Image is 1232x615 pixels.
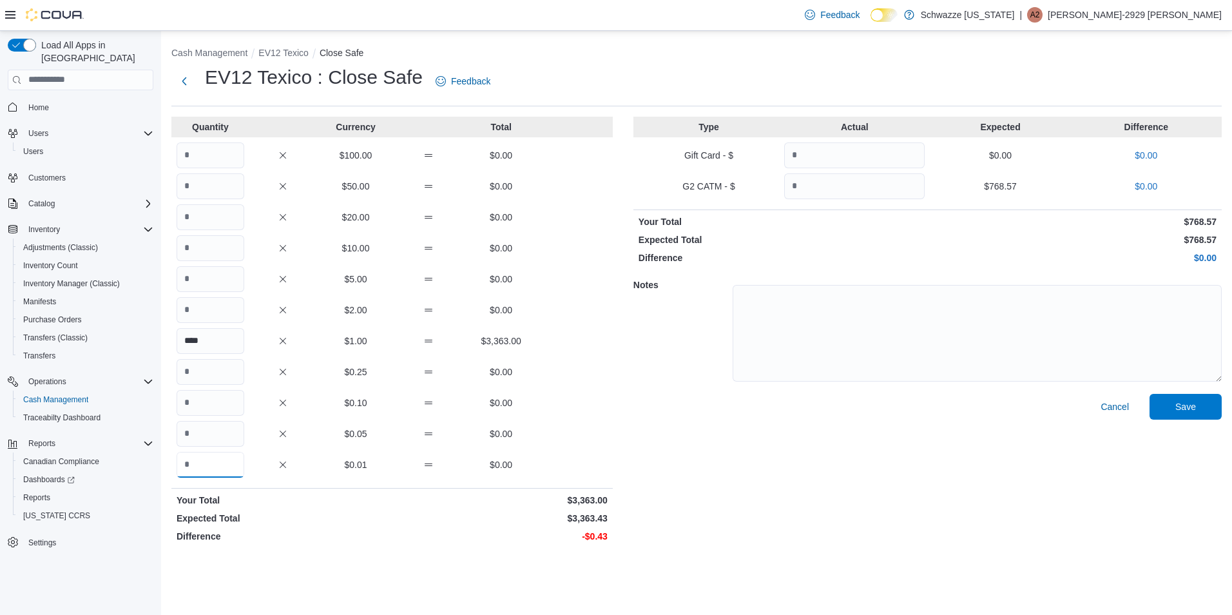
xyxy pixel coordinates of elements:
[639,121,779,133] p: Type
[322,121,390,133] p: Currency
[820,8,860,21] span: Feedback
[177,173,244,199] input: Quantity
[1019,7,1022,23] p: |
[23,242,98,253] span: Adjustments (Classic)
[23,436,61,451] button: Reports
[23,374,153,389] span: Operations
[177,452,244,478] input: Quantity
[1076,149,1217,162] p: $0.00
[23,511,90,521] span: [US_STATE] CCRS
[18,240,153,255] span: Adjustments (Classic)
[784,142,925,168] input: Quantity
[322,427,390,440] p: $0.05
[18,490,55,505] a: Reports
[177,494,389,507] p: Your Total
[18,392,93,407] a: Cash Management
[23,351,55,361] span: Transfers
[639,233,925,246] p: Expected Total
[23,297,56,307] span: Manifests
[3,373,159,391] button: Operations
[177,121,244,133] p: Quantity
[467,273,535,286] p: $0.00
[13,507,159,525] button: [US_STATE] CCRS
[18,348,153,364] span: Transfers
[18,508,153,523] span: Washington CCRS
[177,328,244,354] input: Quantity
[451,75,490,88] span: Feedback
[18,454,153,469] span: Canadian Compliance
[467,427,535,440] p: $0.00
[23,534,153,550] span: Settings
[13,239,159,257] button: Adjustments (Classic)
[13,471,159,489] a: Dashboards
[467,180,535,193] p: $0.00
[258,48,309,58] button: EV12 Texico
[23,170,71,186] a: Customers
[18,490,153,505] span: Reports
[18,312,153,327] span: Purchase Orders
[18,312,87,327] a: Purchase Orders
[23,222,153,237] span: Inventory
[930,180,1070,193] p: $768.57
[205,64,423,90] h1: EV12 Texico : Close Safe
[171,48,247,58] button: Cash Management
[177,142,244,168] input: Quantity
[13,257,159,275] button: Inventory Count
[930,215,1217,228] p: $768.57
[28,102,49,113] span: Home
[1076,180,1217,193] p: $0.00
[18,258,153,273] span: Inventory Count
[177,359,244,385] input: Quantity
[1076,121,1217,133] p: Difference
[18,410,153,425] span: Traceabilty Dashboard
[18,348,61,364] a: Transfers
[177,297,244,323] input: Quantity
[639,251,925,264] p: Difference
[18,330,153,346] span: Transfers (Classic)
[23,260,78,271] span: Inventory Count
[23,413,101,423] span: Traceabilty Dashboard
[23,196,60,211] button: Catalog
[13,409,159,427] button: Traceabilty Dashboard
[13,489,159,507] button: Reports
[28,538,56,548] span: Settings
[930,233,1217,246] p: $768.57
[322,335,390,347] p: $1.00
[28,376,66,387] span: Operations
[1030,7,1040,23] span: A2
[18,144,48,159] a: Users
[871,8,898,22] input: Dark Mode
[921,7,1015,23] p: Schwazze [US_STATE]
[13,142,159,161] button: Users
[23,100,54,115] a: Home
[930,251,1217,264] p: $0.00
[467,149,535,162] p: $0.00
[177,512,389,525] p: Expected Total
[930,121,1070,133] p: Expected
[633,272,730,298] h5: Notes
[639,215,925,228] p: Your Total
[800,2,865,28] a: Feedback
[23,436,153,451] span: Reports
[18,508,95,523] a: [US_STATE] CCRS
[177,390,244,416] input: Quantity
[394,494,607,507] p: $3,363.00
[28,199,55,209] span: Catalog
[13,347,159,365] button: Transfers
[322,396,390,409] p: $0.10
[23,315,82,325] span: Purchase Orders
[177,235,244,261] input: Quantity
[26,8,84,21] img: Cova
[18,472,80,487] a: Dashboards
[3,434,159,453] button: Reports
[171,68,197,94] button: Next
[23,474,75,485] span: Dashboards
[13,311,159,329] button: Purchase Orders
[639,149,779,162] p: Gift Card - $
[23,535,61,551] a: Settings
[18,392,153,407] span: Cash Management
[322,149,390,162] p: $100.00
[467,242,535,255] p: $0.00
[467,335,535,347] p: $3,363.00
